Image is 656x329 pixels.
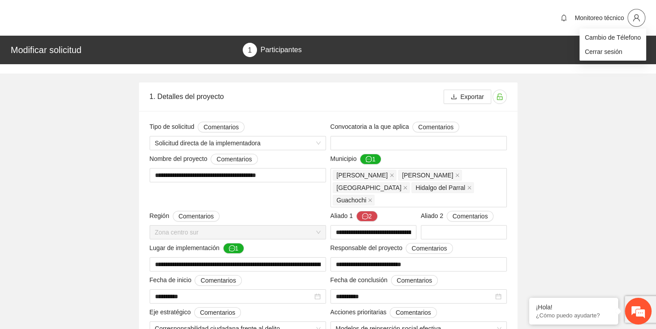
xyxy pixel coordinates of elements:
span: Zona centro sur [155,226,321,239]
button: Municipio [360,154,381,164]
span: Aliado 2 [421,211,494,222]
button: user [627,9,645,27]
span: Eje estratégico [150,307,241,318]
div: Chatee con nosotros ahora [46,45,150,57]
span: [PERSON_NAME] [337,170,388,180]
span: close [403,185,407,190]
span: Fecha de conclusión [330,275,438,286]
span: Convocatoria a la que aplica [330,122,460,132]
textarea: Escriba su mensaje y pulse “Intro” [4,227,170,259]
span: close [467,185,472,190]
span: 1 [248,46,252,54]
button: Acciones prioritarias [390,307,436,318]
button: Fecha de inicio [195,275,241,286]
span: Guachochi [337,195,367,205]
span: bell [557,14,570,21]
button: bell [557,11,571,25]
button: Región [173,211,220,222]
span: close [390,173,394,177]
div: 1. Detalles del proyecto [150,84,444,109]
span: Monitoreo técnico [575,14,624,21]
div: Participantes [261,43,302,57]
span: user [628,14,645,22]
span: Responsable del proyecto [330,243,453,254]
span: Cuauhtémoc [333,170,396,181]
span: close-circle [495,293,501,300]
span: Comentarios [200,308,235,317]
div: Modificar solicitud [11,43,237,57]
button: Eje estratégico [194,307,241,318]
span: close-circle [314,293,321,300]
div: 1Participantes [243,43,302,57]
button: Aliado 2 [447,211,493,222]
p: ¿Cómo puedo ayudarte? [536,312,611,319]
span: message [229,245,235,252]
div: Minimizar ventana de chat en vivo [146,4,167,26]
span: download [451,94,457,101]
span: Comentarios [179,211,214,221]
button: Nombre del proyecto [211,154,257,164]
span: Comentarios [452,211,488,221]
span: Nombre del proyecto [150,154,258,164]
span: message [366,156,372,163]
span: Chihuahua [333,182,410,193]
span: Solicitud directa de la implementadora [155,136,321,150]
span: Aquiles Serdán [398,170,462,181]
span: [GEOGRAPHIC_DATA] [337,183,402,193]
span: Estamos en línea. [52,111,123,201]
span: [PERSON_NAME] [402,170,453,180]
span: Acciones prioritarias [330,307,437,318]
span: Comentarios [200,276,236,285]
button: unlock [493,90,507,104]
span: Comentarios [397,276,432,285]
span: Guachochi [333,195,375,206]
span: Lugar de implementación [150,243,244,254]
button: downloadExportar [444,90,491,104]
button: Tipo de solicitud [198,122,244,132]
span: Cambio de Télefono [585,33,641,42]
button: Convocatoria a la que aplica [412,122,459,132]
span: Comentarios [418,122,453,132]
span: Región [150,211,220,222]
span: Hidalgo del Parral [412,182,473,193]
button: Fecha de conclusión [391,275,438,286]
span: Hidalgo del Parral [416,183,465,193]
span: message [362,213,368,220]
span: Exportar [460,92,484,102]
span: Comentarios [395,308,431,317]
span: Tipo de solicitud [150,122,245,132]
button: Responsable del proyecto [406,243,452,254]
button: Aliado 1 [356,211,378,222]
span: Fecha de inicio [150,275,242,286]
span: Comentarios [204,122,239,132]
span: Aliado 1 [330,211,378,222]
span: Comentarios [216,154,252,164]
span: close [455,173,460,177]
button: Lugar de implementación [223,243,244,254]
div: ¡Hola! [536,304,611,311]
span: close [368,198,372,202]
span: Comentarios [412,243,447,253]
span: Cerrar sesión [585,47,641,57]
span: Municipio [330,154,382,164]
span: unlock [493,93,506,100]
